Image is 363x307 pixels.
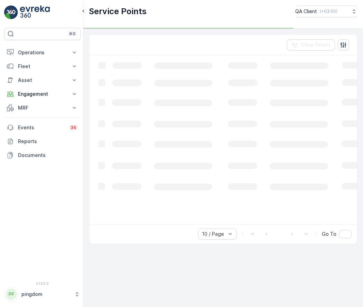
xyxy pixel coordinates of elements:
[4,46,81,59] button: Operations
[295,6,357,17] button: QA Client(+03:00)
[6,289,17,300] div: PP
[71,125,76,130] p: 34
[4,6,18,19] img: logo
[287,39,335,50] button: Clear Filters
[320,9,337,14] p: ( +03:00 )
[18,77,67,84] p: Asset
[20,6,50,19] img: logo_light-DOdMpM7g.png
[4,287,81,301] button: PPpingdom
[295,8,317,15] p: QA Client
[18,49,67,56] p: Operations
[18,124,65,131] p: Events
[322,231,336,238] span: Go To
[18,152,78,159] p: Documents
[301,41,331,48] p: Clear Filters
[4,59,81,73] button: Fleet
[4,121,81,134] a: Events34
[4,73,81,87] button: Asset
[18,104,67,111] p: MRF
[4,134,81,148] a: Reports
[69,31,76,37] p: ⌘B
[4,87,81,101] button: Engagement
[4,101,81,115] button: MRF
[4,281,81,286] span: v 1.52.0
[18,138,78,145] p: Reports
[21,291,71,298] p: pingdom
[18,63,67,70] p: Fleet
[4,148,81,162] a: Documents
[89,6,147,17] p: Service Points
[18,91,67,97] p: Engagement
